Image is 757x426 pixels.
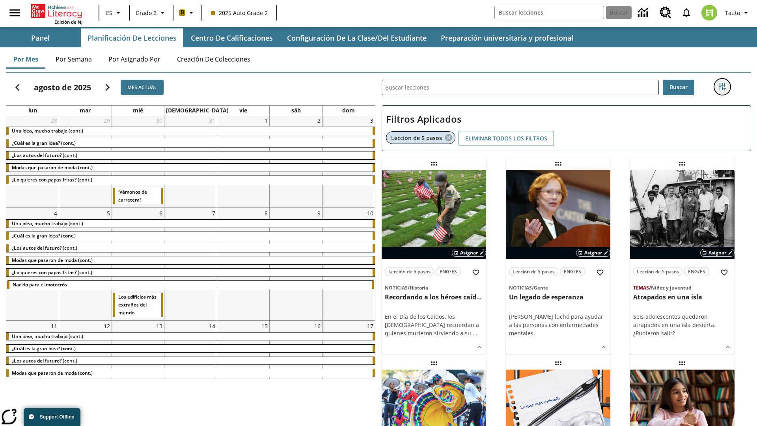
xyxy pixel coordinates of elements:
[207,321,217,331] a: 14 de agosto de 2025
[12,220,83,227] span: Una idea, mucho trabajo (cont.)
[131,106,145,115] a: miércoles
[434,28,580,47] button: Preparación universitaria y profesional
[12,232,76,239] span: ¿Cuál es la gran idea? (cont.)
[460,249,478,256] span: Asignar
[102,115,112,126] a: 29 de julio de 2025
[12,357,77,364] span: ¿Los autos del futuro? (cont.)
[270,115,323,207] td: 2 de agosto de 2025
[633,312,731,337] div: Seis adolescentes quedaron atrapados en una isla desierta. ¿Pudieron salir?
[6,151,375,159] div: ¿Los autos del futuro? (cont.)
[725,9,740,17] span: Tauto
[54,19,82,25] span: Edición de NJ
[509,283,607,292] span: Tema: Noticias/Gente
[6,357,375,365] div: ¿Los autos del futuro? (cont.)
[428,157,440,170] div: Lección arrastrable: Recordando a los héroes caídos
[633,2,655,24] a: Centro de información
[112,207,164,320] td: 6 de agosto de 2025
[717,265,731,280] button: Añadir a mis Favoritas
[31,3,82,19] a: Portada
[12,370,93,376] span: Modas que pasaron de moda (cont.)
[598,341,610,353] button: Ver más
[238,106,249,115] a: viernes
[676,2,697,23] a: Notificaciones
[217,115,270,207] td: 1 de agosto de 2025
[164,320,217,413] td: 14 de agosto de 2025
[637,267,679,276] span: Lección de 5 pasos
[322,207,375,320] td: 10 de agosto de 2025
[176,6,199,20] button: Boost El color de la clase es anaranjado claro. Cambiar el color de la clase.
[6,115,59,207] td: 28 de julio de 2025
[270,320,323,413] td: 16 de agosto de 2025
[118,189,147,203] span: ¡Vámonos de carretera!
[684,267,709,276] button: ENG/ES
[697,2,722,23] button: Escoja un nuevo avatar
[688,267,705,276] span: ENG/ES
[6,139,375,147] div: ¿Cuál es la gran idea? (cont.)
[12,164,93,171] span: Modas que pasaron de moda (cont.)
[428,357,440,370] div: Lección arrastrable: ¡Que viva el Cinco de Mayo!
[12,269,92,276] span: ¿Lo quieres con papas fritas? (cont.)
[164,207,217,320] td: 7 de agosto de 2025
[31,2,82,25] div: Portada
[316,208,322,219] a: 9 de agosto de 2025
[552,157,565,170] div: Lección arrastrable: Un legado de esperanza
[722,6,754,20] button: Perfil/Configuración
[185,28,279,47] button: Centro de calificaciones
[552,357,565,370] div: Lección arrastrable: La libertad de escribir
[12,257,93,263] span: Modas que pasaron de moda (cont.)
[97,77,117,97] button: Seguir
[7,281,374,289] div: Nacido para el motocrós
[132,6,170,20] button: Grado: Grado 2, Elige un grado
[408,284,410,291] span: /
[709,249,726,256] span: Asignar
[158,208,164,219] a: 6 de agosto de 2025
[102,6,127,20] button: Lenguaje: ES, Selecciona un idioma
[136,9,157,17] span: Grado 2
[593,265,607,280] button: Añadir a mis Favoritas
[1,28,80,47] button: Panel
[78,106,92,115] a: martes
[386,131,455,144] div: Eliminar Lección de 5 pasos el ítem seleccionado del filtro
[365,208,375,219] a: 10 de agosto de 2025
[6,333,375,340] div: Una idea, mucho trabajo (cont.)
[369,115,375,126] a: 3 de agosto de 2025
[633,283,731,292] span: Tema: Temas/Niñez y juventud
[382,105,751,151] div: Filtros Aplicados
[3,1,26,24] button: Abrir el menú lateral
[12,152,77,159] span: ¿Los autos del futuro? (cont.)
[391,134,442,142] span: Lección de 5 pasos
[290,106,302,115] a: sábado
[513,267,555,276] span: Lección de 5 pasos
[6,369,375,377] div: Modas que pasaron de moda (cont.)
[6,244,375,252] div: ¿Los autos del futuro? (cont.)
[385,284,408,291] span: Noticias
[576,249,610,257] button: Asignar Elegir fechas
[49,115,59,126] a: 28 de julio de 2025
[385,283,483,292] span: Tema: Noticias/Historia
[6,220,375,228] div: Una idea, mucho trabajo (cont.)
[385,312,483,337] div: En el Día de los Caídos, los [DEMOGRAPHIC_DATA] recuerdan a quienes murieron sirviendo a su
[49,321,59,331] a: 11 de agosto de 2025
[59,115,112,207] td: 29 de julio de 2025
[6,207,59,320] td: 4 de agosto de 2025
[649,284,651,291] span: /
[700,249,735,257] button: Asignar Elegir fechas
[316,115,322,126] a: 2 de agosto de 2025
[560,267,585,276] button: ENG/ES
[13,281,67,288] span: Nacido para el motocrós
[6,232,375,240] div: ¿Cuál es la gran idea? (cont.)
[270,207,323,320] td: 9 de agosto de 2025
[410,284,428,291] span: Historia
[118,293,157,316] span: Los edificios más extraños del mundo
[474,341,485,353] button: Ver más
[714,79,730,95] button: Menú lateral de filtros
[211,9,268,17] span: 2025 Auto Grade 2
[436,267,461,276] button: ENG/ES
[102,50,167,69] button: Por asignado por
[452,249,486,257] button: Asignar Elegir fechas
[341,106,356,115] a: domingo
[633,267,682,276] button: Lección de 5 pasos
[40,414,74,420] span: Support Offline
[171,50,257,69] button: Creación de colecciones
[6,127,375,135] div: Una idea, mucho trabajo (cont.)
